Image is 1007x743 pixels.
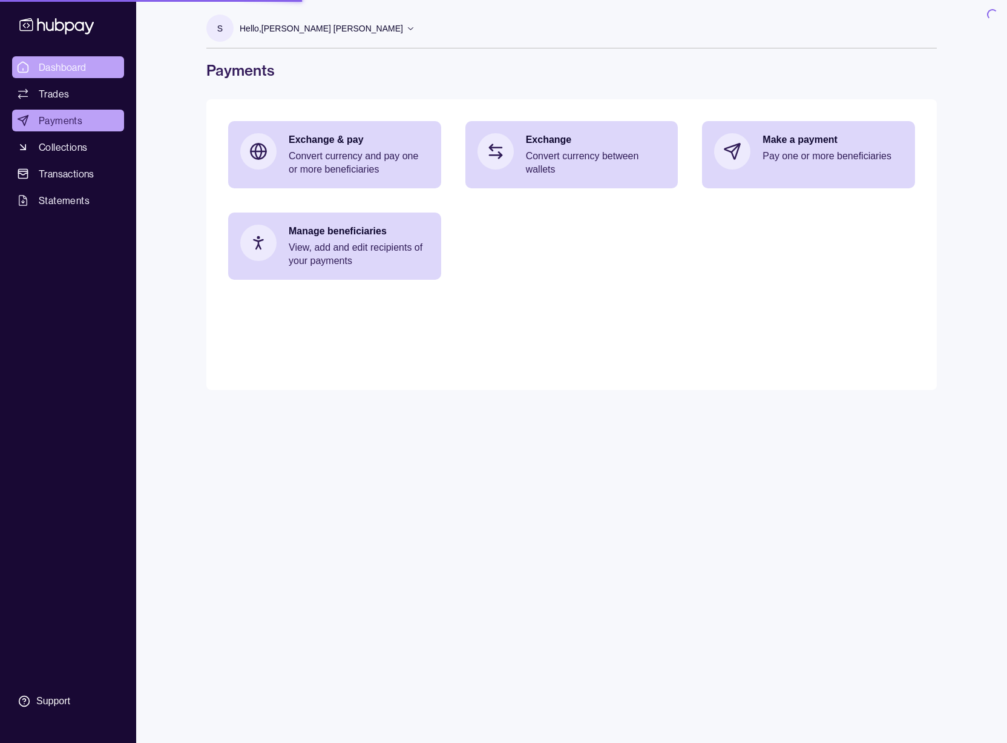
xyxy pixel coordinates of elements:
h1: Payments [206,61,937,80]
p: Convert currency between wallets [526,150,666,176]
span: Payments [39,113,82,128]
a: ExchangeConvert currency between wallets [465,121,678,188]
span: Transactions [39,167,94,181]
p: Convert currency and pay one or more beneficiaries [289,150,429,176]
span: Dashboard [39,60,87,74]
span: Statements [39,193,90,208]
a: Collections [12,136,124,158]
p: Pay one or more beneficiaries [763,150,903,163]
a: Dashboard [12,56,124,78]
p: Hello, [PERSON_NAME] [PERSON_NAME] [240,22,403,35]
p: Manage beneficiaries [289,225,429,238]
p: Exchange & pay [289,133,429,147]
span: Trades [39,87,69,101]
a: Trades [12,83,124,105]
a: Payments [12,110,124,131]
a: Manage beneficiariesView, add and edit recipients of your payments [228,213,441,280]
a: Statements [12,190,124,211]
p: View, add and edit recipients of your payments [289,241,429,268]
a: Support [12,689,124,714]
p: S [217,22,223,35]
span: Collections [39,140,87,154]
p: Make a payment [763,133,903,147]
a: Make a paymentPay one or more beneficiaries [702,121,915,182]
a: Exchange & payConvert currency and pay one or more beneficiaries [228,121,441,188]
div: Support [36,695,70,708]
p: Exchange [526,133,666,147]
a: Transactions [12,163,124,185]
